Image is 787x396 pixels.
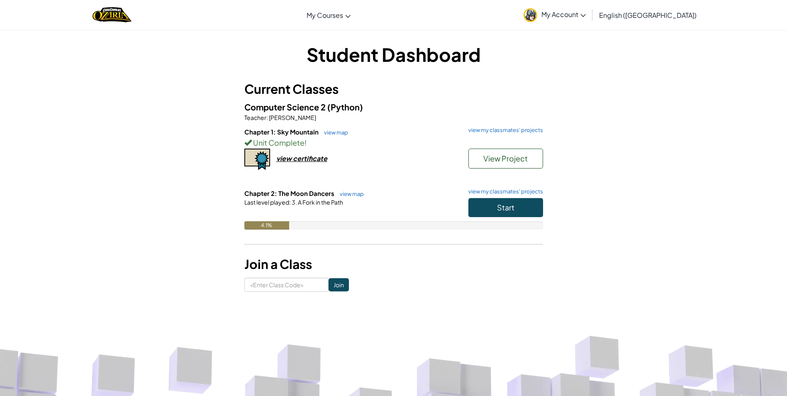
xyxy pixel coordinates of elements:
[244,149,270,170] img: certificate-icon.png
[266,114,268,121] span: :
[252,138,305,147] span: Unit Complete
[599,11,697,20] span: English ([GEOGRAPHIC_DATA])
[93,6,131,23] img: Home
[497,203,514,212] span: Start
[291,198,297,206] span: 3.
[244,128,320,136] span: Chapter 1: Sky Mountain
[244,278,329,292] input: <Enter Class Code>
[244,42,543,67] h1: Student Dashboard
[244,221,289,230] div: 4.1%
[329,278,349,291] input: Join
[464,189,543,194] a: view my classmates' projects
[276,154,327,163] div: view certificate
[305,138,307,147] span: !
[336,191,364,197] a: view map
[595,4,701,26] a: English ([GEOGRAPHIC_DATA])
[268,114,316,121] span: [PERSON_NAME]
[468,198,543,217] button: Start
[468,149,543,169] button: View Project
[541,10,586,19] span: My Account
[244,198,289,206] span: Last level played
[327,102,363,112] span: (Python)
[320,129,348,136] a: view map
[289,198,291,206] span: :
[244,189,336,197] span: Chapter 2: The Moon Dancers
[93,6,131,23] a: Ozaria by CodeCombat logo
[307,11,343,20] span: My Courses
[524,8,537,22] img: avatar
[483,154,528,163] span: View Project
[519,2,590,28] a: My Account
[244,114,266,121] span: Teacher
[244,80,543,98] h3: Current Classes
[244,255,543,274] h3: Join a Class
[297,198,343,206] span: A Fork in the Path
[244,154,327,163] a: view certificate
[464,127,543,133] a: view my classmates' projects
[302,4,355,26] a: My Courses
[244,102,327,112] span: Computer Science 2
